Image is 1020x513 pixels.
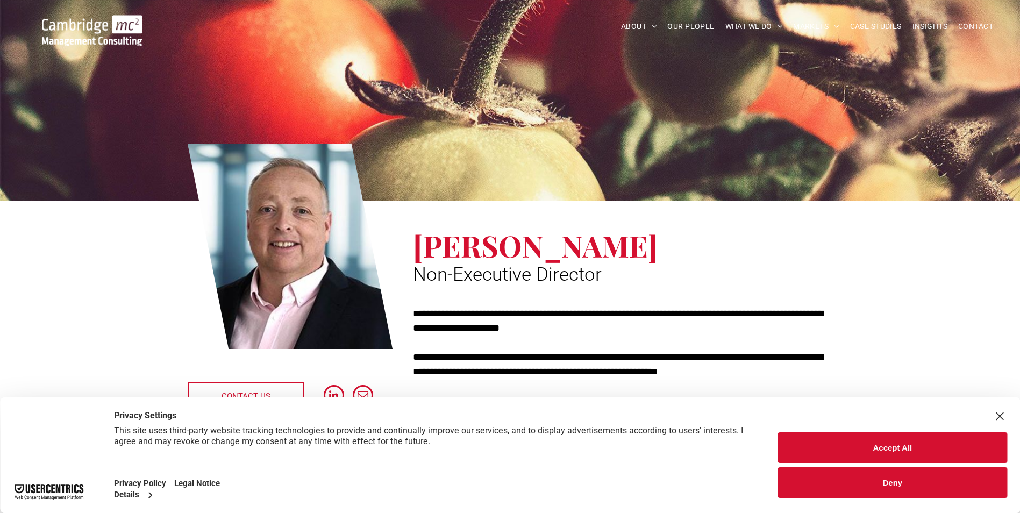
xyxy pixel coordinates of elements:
[413,225,658,265] span: [PERSON_NAME]
[188,142,393,351] a: Richard Brown | Non-Executive Director | Cambridge Management Consulting
[907,18,953,35] a: INSIGHTS
[353,385,373,408] a: email
[720,18,788,35] a: WHAT WE DO
[324,385,344,408] a: linkedin
[616,18,662,35] a: ABOUT
[42,15,142,46] img: Go to Homepage
[953,18,998,35] a: CONTACT
[222,383,270,410] span: CONTACT US
[662,18,719,35] a: OUR PEOPLE
[42,17,142,28] a: Your Business Transformed | Cambridge Management Consulting
[413,263,602,286] span: Non-Executive Director
[788,18,844,35] a: MARKETS
[845,18,907,35] a: CASE STUDIES
[188,382,304,409] a: CONTACT US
